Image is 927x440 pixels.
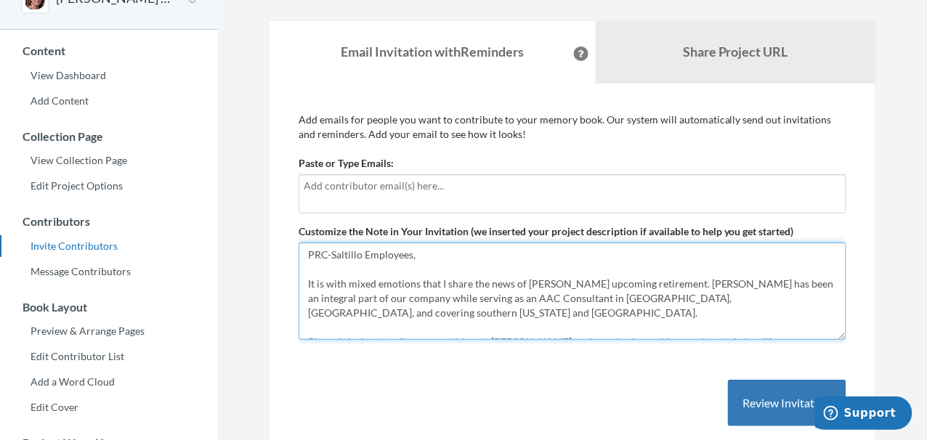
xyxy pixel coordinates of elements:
b: Share Project URL [683,44,788,60]
h3: Content [1,44,218,57]
iframe: Opens a widget where you can chat to one of our agents [815,396,912,433]
h3: Collection Page [1,130,218,143]
textarea: PRC-Saltillo Employees, It is with mixed emotions that I share the news of [PERSON_NAME] upcoming... [299,243,846,340]
h3: Contributors [1,215,218,228]
strong: Email Invitation with Reminders [341,44,525,60]
label: Customize the Note in Your Invitation (we inserted your project description if available to help ... [299,224,794,239]
h3: Book Layout [1,301,218,314]
input: Add contributor email(s) here... [304,178,841,194]
label: Paste or Type Emails: [299,156,394,171]
p: Add emails for people you want to contribute to your memory book. Our system will automatically s... [299,113,846,142]
button: Review Invitation [728,380,846,427]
